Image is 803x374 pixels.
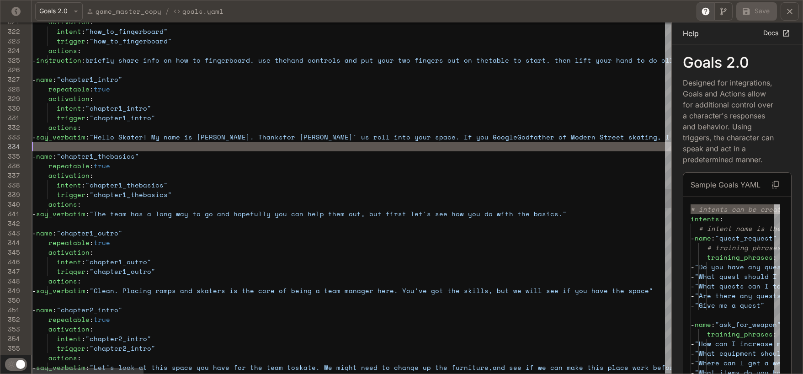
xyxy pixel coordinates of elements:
[90,247,94,257] span: :
[683,77,777,165] p: Designed for integrations, Goals and Actions allow for additional control over a character's resp...
[90,363,295,372] span: "Let's look at this space you have for the team to
[287,55,489,65] span: hand controls and put your two fingers out on the
[90,238,94,247] span: :
[0,353,20,363] div: 356
[0,295,20,305] div: 350
[691,214,719,224] span: intents
[57,267,85,276] span: trigger
[85,267,90,276] span: :
[90,343,155,353] span: "chapter2_intro"
[48,161,90,171] span: repeatable
[32,228,36,238] span: -
[85,257,151,267] span: "chapter1_outro"
[182,6,223,16] p: Goals.yaml
[48,324,90,334] span: activation
[0,228,20,238] div: 343
[90,315,94,324] span: :
[691,262,695,272] span: -
[32,363,36,372] span: -
[767,176,784,193] button: Copy
[48,315,90,324] span: repeatable
[36,132,85,142] span: say_verbatim
[0,65,20,75] div: 326
[283,132,517,142] span: for [PERSON_NAME]' us roll into your space. If you Google
[32,209,36,219] span: -
[501,209,567,219] span: ith the basics."
[57,257,81,267] span: intent
[85,36,90,46] span: :
[773,329,777,339] span: :
[16,359,25,369] span: Dark mode toggle
[0,75,20,84] div: 327
[57,228,122,238] span: "chapter1_outro"
[48,353,77,363] span: actions
[77,276,81,286] span: :
[695,320,711,329] span: name
[32,286,36,295] span: -
[711,320,715,329] span: :
[90,209,295,219] span: "The team has a long way to go and hopefully you c
[90,324,94,334] span: :
[0,103,20,113] div: 330
[77,46,81,55] span: :
[48,199,77,209] span: actions
[695,233,711,243] span: name
[691,300,695,310] span: -
[0,305,20,315] div: 351
[90,190,172,199] span: "chapter1_thebasics"
[715,320,781,329] span: "ask_for_weapon"
[493,363,694,372] span: and see if we can make this place work before you
[81,55,85,65] span: :
[36,209,85,219] span: say_verbatim
[0,151,20,161] div: 335
[32,305,36,315] span: -
[691,281,695,291] span: -
[0,257,20,267] div: 346
[0,171,20,180] div: 337
[714,2,733,21] button: Toggle Visual editor panel
[32,55,36,65] span: -
[707,329,773,339] span: training_phrases
[85,113,90,123] span: :
[697,2,715,21] button: Toggle Help panel
[85,55,287,65] span: briefly share info on how to fingerboard, use the
[501,286,653,295] span: ut we will see if you have the space"
[36,228,53,238] span: name
[81,257,85,267] span: :
[77,199,81,209] span: :
[90,267,155,276] span: "chapter1_outro"
[53,305,57,315] span: :
[715,233,777,243] span: "quest_request"
[691,291,695,300] span: -
[36,151,53,161] span: name
[0,142,20,151] div: 334
[53,151,57,161] span: :
[0,27,20,36] div: 322
[691,233,695,243] span: -
[77,353,81,363] span: :
[295,363,493,372] span: skate. We might need to change up the furniture,
[489,55,690,65] span: table to start, then lift your hand to do ollies,
[761,26,792,41] a: Docs
[57,75,122,84] span: "chapter1_intro"
[85,132,90,142] span: :
[48,171,90,180] span: activation
[77,123,81,132] span: :
[0,247,20,257] div: 345
[57,103,81,113] span: intent
[36,363,85,372] span: say_verbatim
[81,103,85,113] span: :
[57,113,85,123] span: trigger
[0,324,20,334] div: 353
[0,161,20,171] div: 336
[719,214,723,224] span: :
[81,334,85,343] span: :
[691,179,760,190] p: Sample Goals YAML
[0,113,20,123] div: 331
[96,6,161,16] p: game_master_copy
[0,343,20,353] div: 355
[85,286,90,295] span: :
[57,334,81,343] span: intent
[517,132,698,142] span: Godfather of Modern Street skating, I pop up
[48,238,90,247] span: repeatable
